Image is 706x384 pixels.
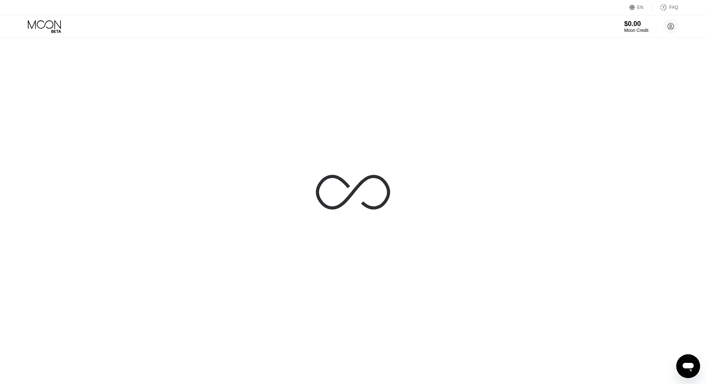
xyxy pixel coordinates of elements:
[652,4,678,11] div: FAQ
[669,5,678,10] div: FAQ
[629,4,652,11] div: EN
[624,20,648,33] div: $0.00Moon Credit
[637,5,644,10] div: EN
[676,354,700,378] iframe: Кнопка запуска окна обмена сообщениями
[624,28,648,33] div: Moon Credit
[624,20,648,28] div: $0.00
